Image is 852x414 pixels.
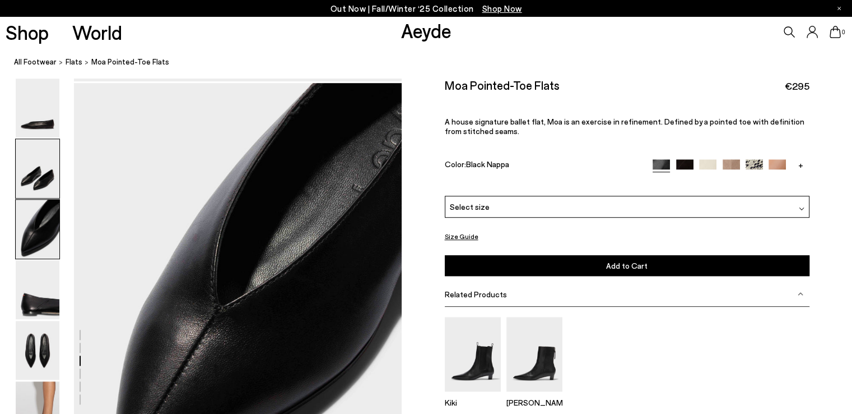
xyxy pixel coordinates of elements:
[16,321,59,380] img: Moa Pointed-Toe Flats - Image 5
[799,206,804,211] img: svg%3E
[445,229,478,243] button: Size Guide
[466,159,509,169] span: Black Nappa
[445,159,641,172] div: Color:
[445,384,501,407] a: Kiki Leather Chelsea Boots Kiki
[401,19,451,42] a: Aeyde
[445,255,809,276] button: Add to Cart
[445,289,507,299] span: Related Products
[445,117,804,136] span: A house signature ballet flat, Moa is an exercise in refinement. Defined by a pointed toe with de...
[798,291,803,297] img: svg%3E
[91,56,169,68] span: Moa Pointed-Toe Flats
[14,47,852,78] nav: breadcrumb
[606,261,648,270] span: Add to Cart
[6,22,49,42] a: Shop
[506,398,562,407] p: [PERSON_NAME]
[445,398,501,407] p: Kiki
[830,26,841,38] a: 0
[16,260,59,319] img: Moa Pointed-Toe Flats - Image 4
[841,29,846,35] span: 0
[482,3,522,13] span: Navigate to /collections/new-in
[506,384,562,407] a: Harriet Pointed Ankle Boots [PERSON_NAME]
[16,79,59,137] img: Moa Pointed-Toe Flats - Image 1
[66,57,82,66] span: flats
[16,200,59,259] img: Moa Pointed-Toe Flats - Image 3
[66,56,82,68] a: flats
[16,139,59,198] img: Moa Pointed-Toe Flats - Image 2
[785,79,809,93] span: €295
[14,56,57,68] a: All Footwear
[72,22,122,42] a: World
[450,201,490,213] span: Select size
[792,159,809,169] a: +
[445,317,501,392] img: Kiki Leather Chelsea Boots
[445,78,560,92] h2: Moa Pointed-Toe Flats
[330,2,522,16] p: Out Now | Fall/Winter ‘25 Collection
[506,317,562,392] img: Harriet Pointed Ankle Boots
